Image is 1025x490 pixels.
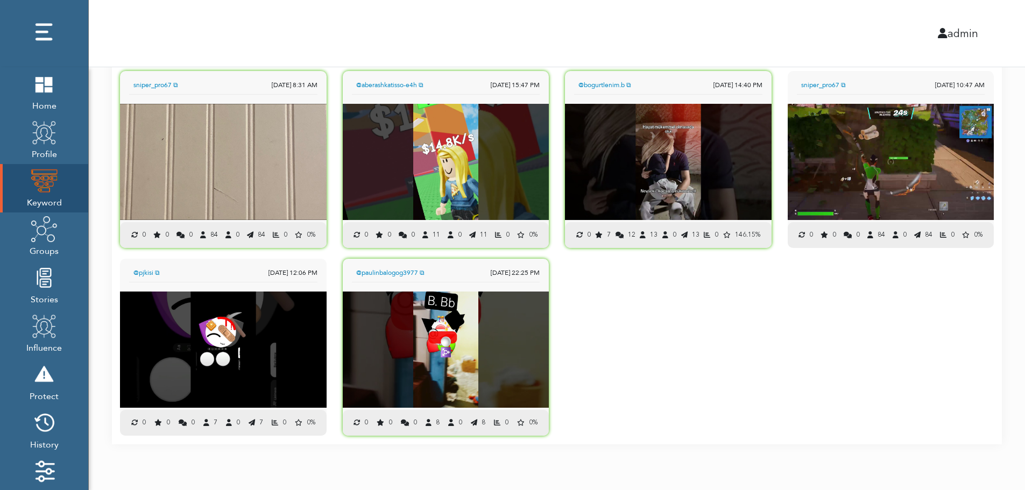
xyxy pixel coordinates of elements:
span: 0% [974,230,982,239]
span: 0 [284,230,287,239]
span: 0 [388,418,392,427]
img: history.png [31,409,58,436]
span: 8 [482,418,485,427]
img: settings.png [31,458,58,485]
span: History [30,436,59,451]
span: 13 [692,230,699,239]
span: 0 [809,230,813,239]
span: 11 [433,230,440,239]
span: 0 [413,418,417,427]
span: Protect [30,388,59,403]
span: 0 [189,230,193,239]
span: 84 [210,230,218,239]
span: 0 [142,230,146,239]
span: @aberashkatisso-e4h ⧉ [356,80,487,90]
span: 84 [925,230,932,239]
span: 0 [903,230,907,239]
div: [DATE] 10:47 AM [935,80,985,90]
span: 13 [650,230,658,239]
span: 0% [307,230,315,239]
img: home.png [31,70,58,97]
span: Influence [26,339,62,354]
span: @pjkisi ⧉ [133,268,264,278]
div: [DATE] 15:47 PM [491,80,540,90]
span: 0% [307,418,315,427]
img: profile.png [31,313,58,339]
span: Home [31,97,58,112]
span: 0 [506,230,510,239]
span: Profile [31,146,58,161]
span: 0 [673,230,676,239]
span: 0% [529,418,538,427]
span: @paulinbalogog3977 ⧉ [356,268,487,278]
span: 0 [856,230,860,239]
span: 0 [458,230,462,239]
img: groups.png [31,216,58,243]
div: [DATE] 12:06 PM [268,268,317,278]
span: 0 [165,230,169,239]
span: Keyword [27,194,62,209]
span: 0% [529,230,538,239]
span: 7 [214,418,217,427]
span: 0 [236,418,240,427]
span: sniper_pro67 ⧉ [133,80,267,90]
img: keyword.png [31,167,58,194]
span: 0 [951,230,955,239]
span: Stories [31,291,58,306]
span: 8 [436,418,440,427]
span: sniper_pro67 ⧉ [801,80,931,90]
div: [DATE] 14:40 PM [713,80,762,90]
span: 0 [142,418,146,427]
span: 0 [364,230,368,239]
span: 0 [387,230,391,239]
span: 0 [411,230,415,239]
div: [DATE] 22:25 PM [491,268,540,278]
span: 0 [458,418,462,427]
span: Groups [30,243,59,258]
span: 11 [480,230,487,239]
span: 0 [166,418,170,427]
span: 7 [607,230,611,239]
span: 0 [236,230,239,239]
span: 0 [587,230,591,239]
span: 84 [878,230,885,239]
div: [DATE] 8:31 AM [272,80,317,90]
img: profile.png [31,119,58,146]
span: 12 [628,230,635,239]
span: 84 [258,230,265,239]
span: 0 [832,230,836,239]
img: stories.png [31,264,58,291]
span: @bogurtlenim.b ⧉ [578,80,709,90]
span: 146.15% [735,230,760,239]
span: 7 [259,418,263,427]
span: 0 [364,418,368,427]
span: 0 [191,418,195,427]
span: 0 [282,418,286,427]
div: admin [534,25,987,41]
img: dots.png [31,19,58,46]
span: 0 [505,418,508,427]
img: risk.png [31,361,58,388]
span: 0 [715,230,718,239]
